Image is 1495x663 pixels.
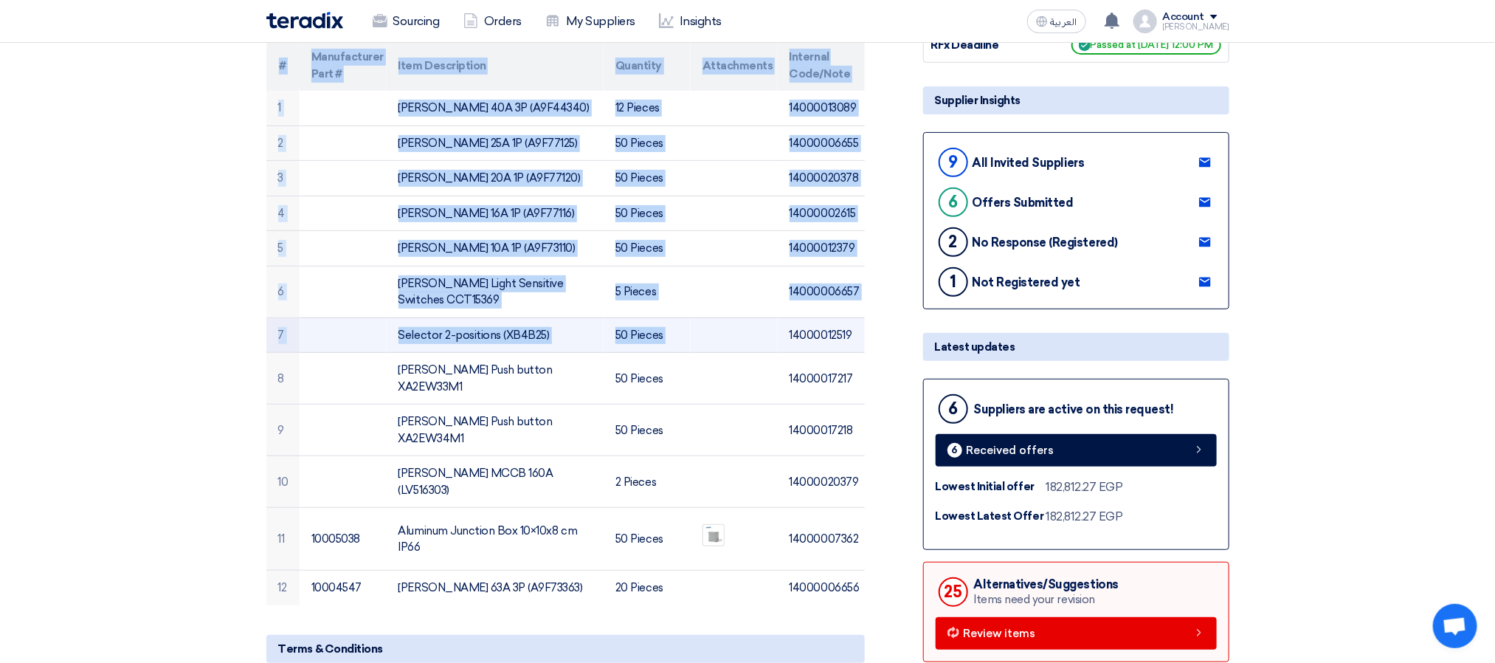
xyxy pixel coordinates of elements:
td: [PERSON_NAME] 63A 3P (A9F73363) [387,571,604,605]
div: No Response (Registered) [973,236,1118,250]
div: [PERSON_NAME] [1163,23,1229,31]
div: Open chat [1433,604,1477,648]
div: 2 [939,227,968,257]
div: 182,812.27 EGP [1046,508,1123,526]
td: 14000012519 [778,317,865,353]
td: 10 [266,456,300,508]
span: Terms & Conditions [278,641,383,657]
div: 9 [939,148,968,177]
button: العربية [1027,10,1086,33]
th: Item Description [387,40,604,91]
td: 50 Pieces [604,231,691,267]
div: Account [1163,11,1205,24]
td: 2 Pieces [604,456,691,508]
td: 50 Pieces [604,126,691,161]
td: 14000007362 [778,508,865,571]
div: Supplier Insights [923,86,1229,114]
td: 14000013089 [778,91,865,126]
div: 25 [939,577,968,607]
span: Passed at [DATE] 12:00 PM [1071,35,1221,55]
td: [PERSON_NAME] Push button XA2EW34M1 [387,405,604,456]
td: 1 [266,91,300,126]
td: 50 Pieces [604,161,691,196]
td: Selector 2-positions (XB4B25) [387,317,604,353]
td: 6 [266,266,300,317]
td: Aluminum Junction Box 10×10x8 cm IP66 [387,508,604,571]
td: 50 Pieces [604,353,691,405]
td: 14000020378 [778,161,865,196]
div: All Invited Suppliers [973,156,1085,170]
img: Teradix logo [266,12,343,29]
td: 4 [266,196,300,231]
td: [PERSON_NAME] 25A 1P (A9F77125) [387,126,604,161]
a: Insights [647,5,733,38]
div: RFx Deadline [931,37,1042,54]
div: Alternatives/Suggestions [974,577,1119,591]
td: 2 [266,126,300,161]
img: images_1753713749934.jpg [703,525,724,546]
td: 14000006655 [778,126,865,161]
td: 12 Pieces [604,91,691,126]
td: 14000017217 [778,353,865,405]
div: Lowest Latest Offer [936,508,1046,525]
td: [PERSON_NAME] Push button XA2EW33M1 [387,353,604,405]
a: Sourcing [361,5,452,38]
div: Offers Submitted [973,196,1074,210]
td: [PERSON_NAME] 10A 1P (A9F73110) [387,231,604,267]
td: 14000006656 [778,571,865,605]
td: 5 Pieces [604,266,691,317]
td: 50 Pieces [604,317,691,353]
td: 14000020379 [778,456,865,508]
div: Lowest Initial offer [936,478,1046,495]
td: 11 [266,508,300,571]
td: [PERSON_NAME] 20A 1P (A9F77120) [387,161,604,196]
th: Manufacturer Part # [300,40,387,91]
td: 10005038 [300,508,387,571]
div: Not Registered yet [973,275,1080,289]
td: 14000017218 [778,405,865,456]
td: 50 Pieces [604,405,691,456]
div: 1 [939,267,968,297]
div: 6 [939,188,968,217]
td: 14000006657 [778,266,865,317]
td: 50 Pieces [604,508,691,571]
th: Attachments [691,40,778,91]
td: [PERSON_NAME] 16A 1P (A9F77116) [387,196,604,231]
div: Latest updates [923,333,1229,361]
td: 10004547 [300,571,387,605]
td: 7 [266,317,300,353]
td: 12 [266,571,300,605]
td: 8 [266,353,300,405]
td: 14000002615 [778,196,865,231]
div: 6 [939,394,968,424]
td: 14000012379 [778,231,865,267]
td: [PERSON_NAME] MCCB 160A (LV516303) [387,456,604,508]
div: Items need your revision [974,591,1119,608]
a: My Suppliers [534,5,647,38]
th: Quantity [604,40,691,91]
td: 3 [266,161,300,196]
td: 50 Pieces [604,196,691,231]
td: 5 [266,231,300,267]
a: Review items [936,617,1217,650]
div: 6 [947,443,962,458]
img: profile_test.png [1133,10,1157,33]
span: Received offers [967,445,1054,456]
a: Orders [452,5,534,38]
td: 9 [266,405,300,456]
td: [PERSON_NAME] 40A 3P (A9F44340) [387,91,604,126]
div: Suppliers are active on this request! [974,402,1174,416]
div: 182,812.27 EGP [1046,478,1123,496]
span: Review items [964,628,1036,639]
th: # [266,40,300,91]
td: [PERSON_NAME] Light Sensitive Switches CCT15369 [387,266,604,317]
a: 6 Received offers [936,434,1217,467]
td: 20 Pieces [604,571,691,605]
span: العربية [1051,17,1077,27]
th: Internal Code/Note [778,40,865,91]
